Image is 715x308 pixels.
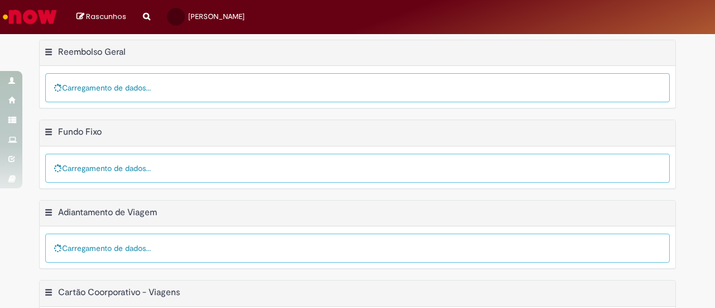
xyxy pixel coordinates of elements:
button: Adiantamento de Viagem Menu de contexto [44,207,53,221]
button: Cartão Coorporativo - Viagens Menu de contexto [44,287,53,301]
h2: Fundo Fixo [58,126,102,138]
button: Fundo Fixo Menu de contexto [44,126,53,141]
div: Carregamento de dados... [45,154,670,183]
div: Carregamento de dados... [45,234,670,263]
img: ServiceNow [1,6,59,28]
button: Reembolso Geral Menu de contexto [44,46,53,61]
span: Rascunhos [86,11,126,22]
span: [PERSON_NAME] [188,12,245,21]
div: Carregamento de dados... [45,73,670,102]
h2: Reembolso Geral [58,46,126,58]
a: Rascunhos [77,12,126,22]
h2: Cartão Coorporativo - Viagens [58,287,180,298]
h2: Adiantamento de Viagem [58,207,157,218]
